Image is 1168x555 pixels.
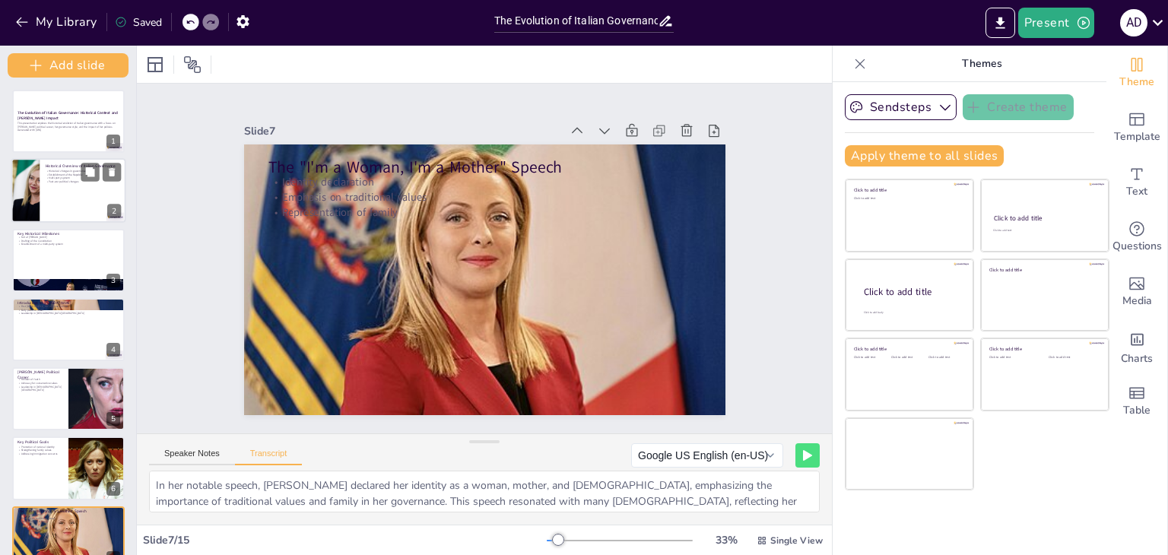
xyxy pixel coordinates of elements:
div: Click to add text [928,356,963,360]
button: Transcript [235,449,303,465]
p: Early political career [17,309,119,312]
span: Theme [1119,74,1154,90]
button: Duplicate Slide [81,163,99,182]
p: Historical Overview of Italian Governance [46,163,120,169]
p: First [DEMOGRAPHIC_DATA] Prime Minister [17,305,119,309]
div: Add a table [1106,374,1167,429]
div: Add charts and graphs [1106,319,1167,374]
input: Insert title [494,10,658,32]
button: Add slide [8,53,129,78]
p: Multi-party system [46,176,120,180]
p: Emphasis on traditional values [17,516,119,520]
p: Key Historical Milestones [17,231,119,236]
p: Historical changes in governance [46,169,120,173]
p: Themes [872,46,1091,82]
span: Text [1126,183,1147,200]
div: Add ready made slides [1106,100,1167,155]
span: Position [183,55,202,74]
p: Establishment of the Republic [46,173,120,176]
div: Slide 7 / 15 [143,533,547,547]
p: Representation of family [268,205,701,220]
p: The "I'm a Woman, I'm a Mother" Speech [268,156,701,179]
div: 5 [12,367,125,430]
p: Addressing immigration concerns [17,452,62,455]
p: Minister of Youth [17,378,62,382]
span: Charts [1121,350,1153,367]
p: Key Political Goals [17,439,62,445]
div: A D [1120,9,1147,36]
button: My Library [11,10,103,34]
div: 1 [12,90,125,153]
div: Click to add text [1049,356,1097,360]
button: Speaker Notes [149,449,235,465]
div: Click to add text [989,356,1037,360]
div: 1 [106,135,120,148]
strong: The Evolution of Italian Governance: Historical Context and [PERSON_NAME] Impact [17,109,118,120]
div: 4 [12,298,125,361]
div: 2 [107,205,121,218]
div: 4 [106,343,120,357]
p: Representation of family [17,520,119,524]
div: Click to add title [989,266,1098,272]
button: Apply theme to all slides [845,145,1004,166]
button: Google US English (en-US) [631,443,783,468]
p: Introduction to [PERSON_NAME] [17,300,119,306]
p: Leadership in [DEMOGRAPHIC_DATA][GEOGRAPHIC_DATA] [17,312,119,316]
p: Establishment of a multi-party system [17,243,119,246]
div: 33 % [708,533,744,547]
textarea: In her notable speech, [PERSON_NAME] declared her identity as a woman, mother, and [DEMOGRAPHIC_D... [149,471,820,512]
div: Add images, graphics, shapes or video [1106,265,1167,319]
div: 2 [11,158,126,223]
span: Questions [1112,238,1162,255]
div: 6 [106,482,120,496]
p: This presentation explores the historical evolution of Italian governance with a focus on [PERSON... [17,121,119,128]
button: Create theme [963,94,1074,120]
button: Sendsteps [845,94,957,120]
div: Saved [115,15,162,30]
span: Single View [770,534,823,547]
div: Add text boxes [1106,155,1167,210]
p: Emphasis on traditional values [268,190,701,205]
p: Generated with [URL] [17,128,119,132]
div: Change the overall theme [1106,46,1167,100]
p: Fall of [PERSON_NAME] [17,236,119,239]
p: Drafting of the Constitution [17,239,119,243]
button: A D [1120,8,1147,38]
div: Click to add title [854,346,963,352]
div: Click to add text [854,197,963,201]
p: Identity declaration [268,175,701,190]
div: Click to add text [854,356,888,360]
span: Table [1123,402,1151,419]
div: Layout [143,52,167,77]
p: The "I'm a Woman, I'm a Mother" Speech [17,509,119,514]
div: Click to add title [989,346,1098,352]
div: Click to add title [864,286,961,299]
div: 6 [12,436,125,499]
div: 3 [106,274,120,287]
p: Strengthening family values [17,449,62,452]
p: Post-war political changes [46,179,120,183]
div: Click to add title [854,187,963,193]
button: Delete Slide [103,163,121,182]
div: Slide 7 [244,124,561,138]
button: Export to PowerPoint [985,8,1015,38]
div: Click to add text [993,229,1094,233]
div: Click to add body [864,311,960,315]
p: Identity declaration [17,513,119,517]
button: Play [795,443,820,468]
p: Promotion of national identity [17,445,62,449]
span: Media [1122,293,1152,309]
p: [PERSON_NAME] Political Career [17,369,62,380]
span: Template [1114,128,1160,145]
div: Click to add title [994,214,1095,223]
div: 5 [106,412,120,426]
div: Click to add text [891,356,925,360]
div: Get real-time input from your audience [1106,210,1167,265]
p: Leadership in [DEMOGRAPHIC_DATA][GEOGRAPHIC_DATA] [17,385,62,392]
p: Advocacy for conservative values [17,381,62,385]
button: Present [1018,8,1094,38]
div: 3 [12,229,125,292]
